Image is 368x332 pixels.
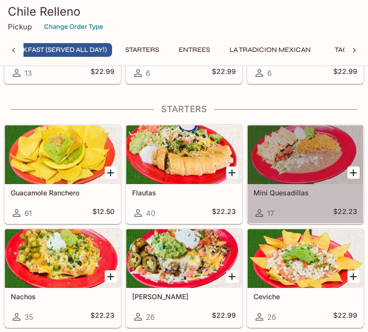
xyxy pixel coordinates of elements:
button: Add Carne Asada Fries [226,270,238,283]
h5: Flautas [132,189,236,197]
button: Starters [120,43,164,57]
span: 6 [146,69,150,78]
h5: $22.99 [212,67,236,79]
a: Nachos35$22.23 [4,229,121,328]
h3: Chile Relleno [8,4,360,19]
h5: Guacamole Ranchero [11,189,115,197]
button: Entrees [172,43,216,57]
h5: $22.99 [91,67,115,79]
a: Flautas40$22.23 [126,125,242,224]
span: 35 [24,312,33,322]
span: 26 [146,312,155,322]
a: Mini Quesadillas17$22.23 [247,125,364,224]
a: [PERSON_NAME]26$22.99 [126,229,242,328]
h5: Ceviche [253,292,357,301]
h5: $12.50 [92,207,115,219]
h5: $22.99 [212,311,236,323]
h5: Nachos [11,292,115,301]
a: Guacamole Ranchero61$12.50 [4,125,121,224]
button: Add Flautas [226,166,238,179]
h5: [PERSON_NAME] [132,292,236,301]
div: Mini Quesadillas [248,125,363,184]
button: Add Mini Quesadillas [347,166,360,179]
span: 26 [267,312,276,322]
h5: $22.23 [91,311,115,323]
div: Guacamole Ranchero [5,125,120,184]
span: 40 [146,209,155,218]
span: 61 [24,209,32,218]
a: Ceviche26$22.99 [247,229,364,328]
p: Pickup [8,22,32,31]
h4: Starters [4,104,364,115]
span: 17 [267,209,274,218]
button: Tacos [324,43,368,57]
span: 13 [24,69,32,78]
h5: $22.99 [333,67,357,79]
h5: $22.23 [212,207,236,219]
button: Add Guacamole Ranchero [105,166,117,179]
button: Add Nachos [105,270,117,283]
span: 6 [267,69,272,78]
div: Ceviche [248,229,363,288]
button: Add Ceviche [347,270,360,283]
h5: Mini Quesadillas [253,189,357,197]
h5: $22.23 [333,207,357,219]
button: La Tradicion Mexican [224,43,316,57]
h5: $22.99 [333,311,357,323]
div: Carne Asada Fries [126,229,242,288]
div: Nachos [5,229,120,288]
div: Flautas [126,125,242,184]
button: Change Order Type [40,19,108,34]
